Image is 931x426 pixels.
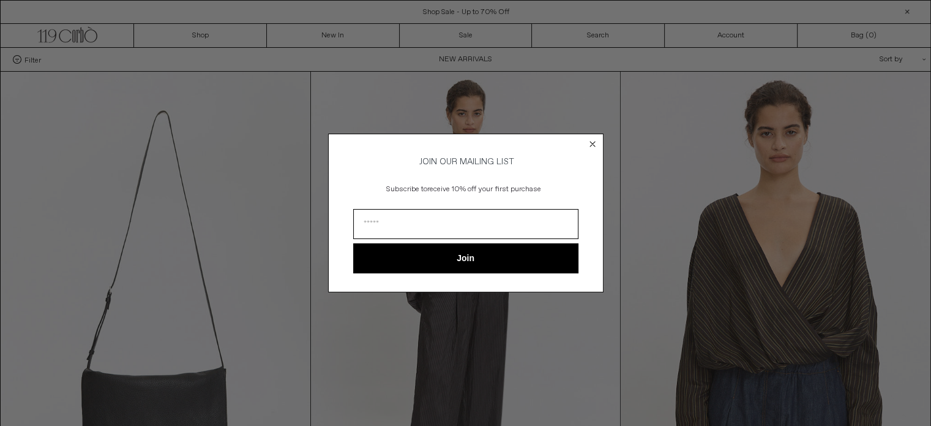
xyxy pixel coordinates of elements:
[386,184,427,194] span: Subscribe to
[353,209,578,239] input: Email
[353,243,578,273] button: Join
[427,184,541,194] span: receive 10% off your first purchase
[586,138,599,150] button: Close dialog
[417,156,514,167] span: JOIN OUR MAILING LIST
